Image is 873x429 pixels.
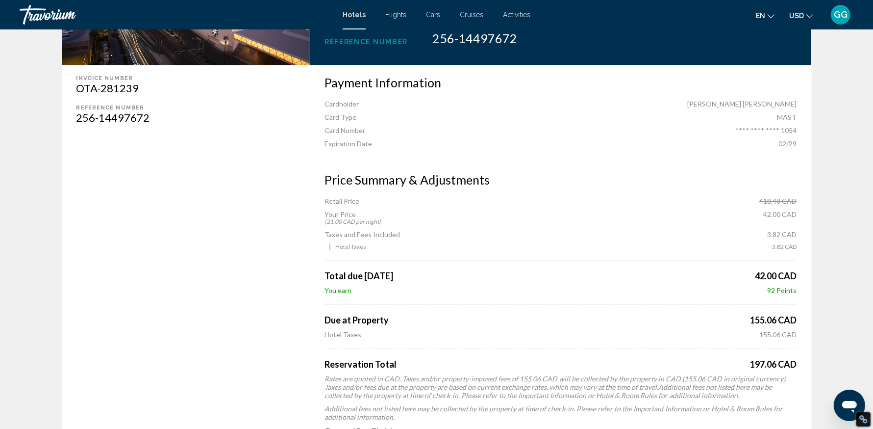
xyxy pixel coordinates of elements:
a: Cruises [460,11,483,19]
h3: Price Summary & Adjustments [324,172,797,187]
span: 197.06 CAD [750,359,797,370]
span: Your Price [324,210,356,218]
span: Additional fees not listed here may be collected by the property at time of check-in. Please refe... [324,404,783,421]
div: Reference number [76,105,291,111]
button: Change currency [789,8,813,23]
div: Restore Info Box &#10;&#10;NoFollow Info:&#10; META-Robots NoFollow: &#09;true&#10; META-Robots N... [859,415,868,424]
a: Flights [385,11,406,19]
span: 418.48 CAD [759,197,797,205]
a: Cars [426,11,440,19]
span: 42.00 CAD [763,210,797,218]
div: OTA-281239 [76,81,291,95]
span: 42.00 CAD [755,270,797,281]
span: Additional fees not listed here may be collected by the property at time of check-in. Please refe... [324,383,772,400]
span: USD [789,12,804,20]
h3: Payment Information [324,75,797,90]
span: Card Type [324,113,356,121]
div: Invoice Number [76,75,291,81]
span: You earn [324,286,351,295]
span: [PERSON_NAME] [PERSON_NAME] [687,100,797,108]
div: 256-14497672 [76,111,291,124]
button: User Menu [828,4,853,25]
span: GG [834,10,848,20]
span: Card Number [324,126,365,134]
span: 3.82 CAD [767,230,797,239]
span: Rates are quoted in CAD. Taxes and/or property-imposed fees of 155.06 CAD will be collected by th... [324,375,787,391]
span: en [756,12,765,20]
span: Retail Price [324,197,359,205]
span: Expiration Date [324,139,372,148]
span: Hotel Taxes [335,243,366,250]
span: MAST [777,113,797,121]
span: Cardholder [324,100,359,108]
span: Hotel Taxes [324,330,361,339]
a: Travorium [20,5,333,25]
iframe: Bouton de lancement de la fenêtre de messagerie [834,390,865,421]
span: 155.06 CAD [759,330,797,339]
span: Reference Number [324,38,408,46]
span: Total due [DATE] [324,270,393,281]
span: 92 Points [767,286,797,295]
span: 02/29 [778,139,797,148]
span: Due at Property [324,315,389,325]
a: Activities [503,11,530,19]
span: Reservation Total [324,359,397,370]
span: 3.82 CAD [772,243,797,250]
span: (21.00 CAD per night) [324,218,381,225]
span: 155.06 CAD [750,315,797,325]
span: 256-14497672 [432,31,517,46]
span: Taxes and Fees Included [324,230,400,239]
a: Hotels [343,11,366,19]
button: Change language [756,8,774,23]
